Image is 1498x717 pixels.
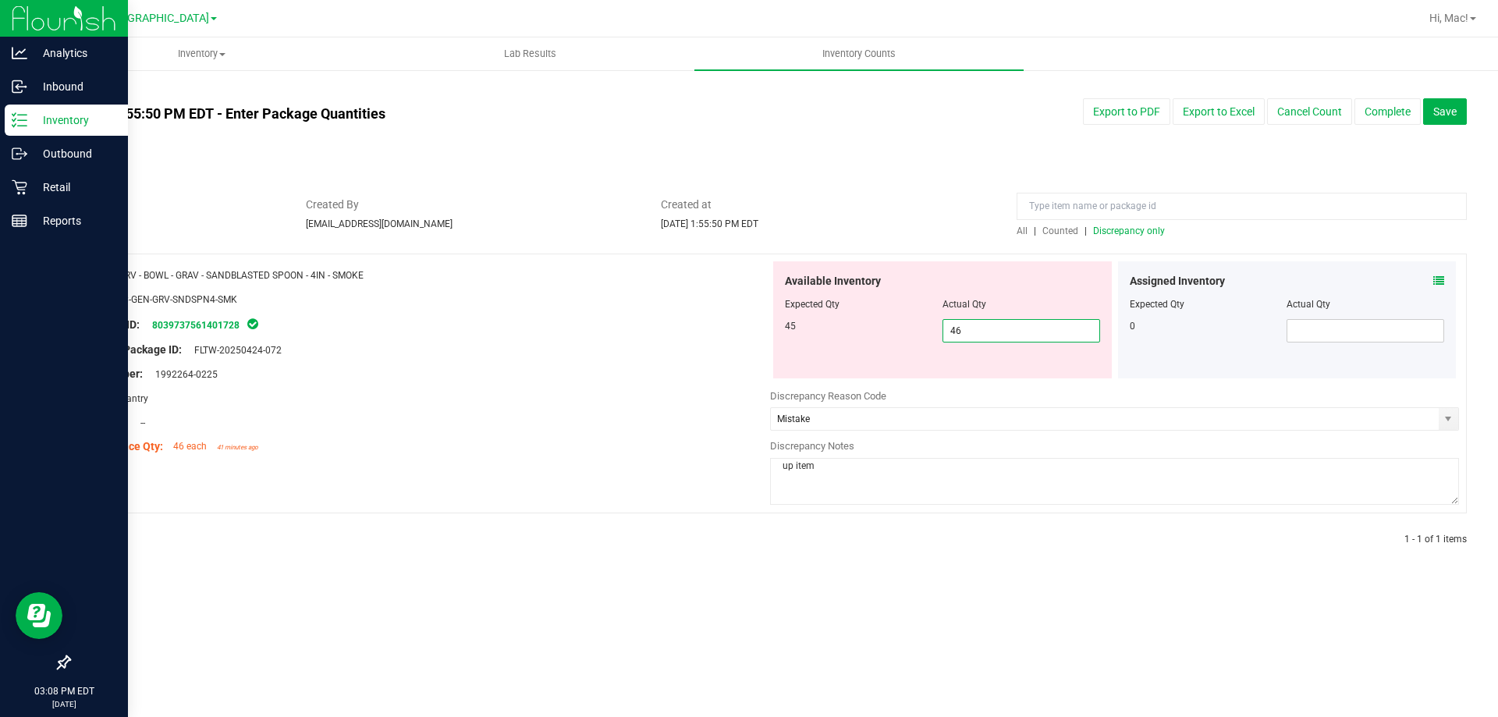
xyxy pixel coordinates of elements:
span: 41 minutes ago [217,444,258,451]
p: Inventory [27,111,121,130]
p: [DATE] [7,698,121,710]
span: Expected Qty [785,299,840,310]
h4: [DATE] 1:55:50 PM EDT - Enter Package Quantities [69,106,875,122]
span: FLTW-20250424-072 [186,345,282,356]
inline-svg: Outbound [12,146,27,162]
button: Export to Excel [1173,98,1265,125]
p: Analytics [27,44,121,62]
a: Counted [1038,225,1084,236]
input: Type item name or package id [1017,193,1467,220]
span: Inventory [38,47,365,61]
button: Cancel Count [1267,98,1352,125]
span: 1 - 1 of 1 items [1404,534,1467,545]
span: select [1439,408,1458,430]
a: Lab Results [366,37,694,70]
p: Outbound [27,144,121,163]
span: Original Package ID: [81,343,182,356]
p: Retail [27,178,121,197]
span: [GEOGRAPHIC_DATA] [102,12,209,25]
span: Available Inventory [785,273,881,289]
span: In Sync [246,316,260,332]
a: Inventory Counts [694,37,1023,70]
div: Discrepancy Notes [770,438,1459,454]
span: | [1084,225,1087,236]
inline-svg: Inbound [12,79,27,94]
span: 45 [785,321,796,332]
span: Inventory Counts [801,47,917,61]
span: Lab Results [483,47,577,61]
button: Complete [1354,98,1421,125]
inline-svg: Reports [12,213,27,229]
span: Actual Qty [942,299,986,310]
inline-svg: Inventory [12,112,27,128]
span: | [1034,225,1036,236]
span: All [1017,225,1028,236]
span: Pantry [112,393,148,404]
button: Export to PDF [1083,98,1170,125]
a: All [1017,225,1034,236]
span: Hi, Mac! [1429,12,1468,24]
span: 1992264-0225 [147,369,218,380]
span: Status [69,197,282,213]
a: Discrepancy only [1089,225,1165,236]
span: GRV - BOWL - GRAV - SANDBLASTED SPOON - 4IN - SMOKE [119,270,364,281]
span: [EMAIL_ADDRESS][DOMAIN_NAME] [306,218,453,229]
a: Inventory [37,37,366,70]
span: Discrepancy Reason Code [770,390,886,402]
span: Assigned Inventory [1130,273,1225,289]
iframe: Resource center [16,592,62,639]
span: Discrepancy only [1093,225,1165,236]
button: Save [1423,98,1467,125]
div: 0 [1130,319,1287,333]
inline-svg: Retail [12,179,27,195]
span: Save [1433,105,1457,118]
p: Inbound [27,77,121,96]
span: [DATE] 1:55:50 PM EDT [661,218,758,229]
a: 8039737561401728 [152,320,240,331]
span: Created at [661,197,993,213]
span: Created By [306,197,638,213]
p: 03:08 PM EDT [7,684,121,698]
span: -- [133,417,145,428]
span: ACC-GEN-GRV-SNDSPN4-SMK [110,294,237,305]
div: Actual Qty [1287,297,1444,311]
div: Expected Qty [1130,297,1287,311]
p: Reports [27,211,121,230]
span: Counted [1042,225,1078,236]
span: 46 each [173,441,207,452]
inline-svg: Analytics [12,45,27,61]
